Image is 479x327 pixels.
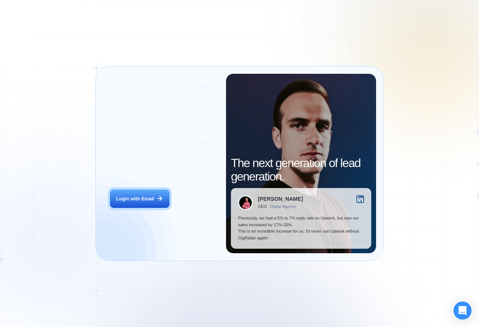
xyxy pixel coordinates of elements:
[110,190,169,208] button: Login with Email
[270,204,296,209] div: Digital Agency
[231,157,371,183] h2: The next generation of lead generation.
[116,196,154,202] div: Login with Email
[258,204,267,209] div: CEO
[238,215,364,241] p: Previously, we had a 5% to 7% reply rate on Upwork, but now our sales increased by 17%-20%. This ...
[454,302,472,320] div: Open Intercom Messenger
[258,196,303,202] div: [PERSON_NAME]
